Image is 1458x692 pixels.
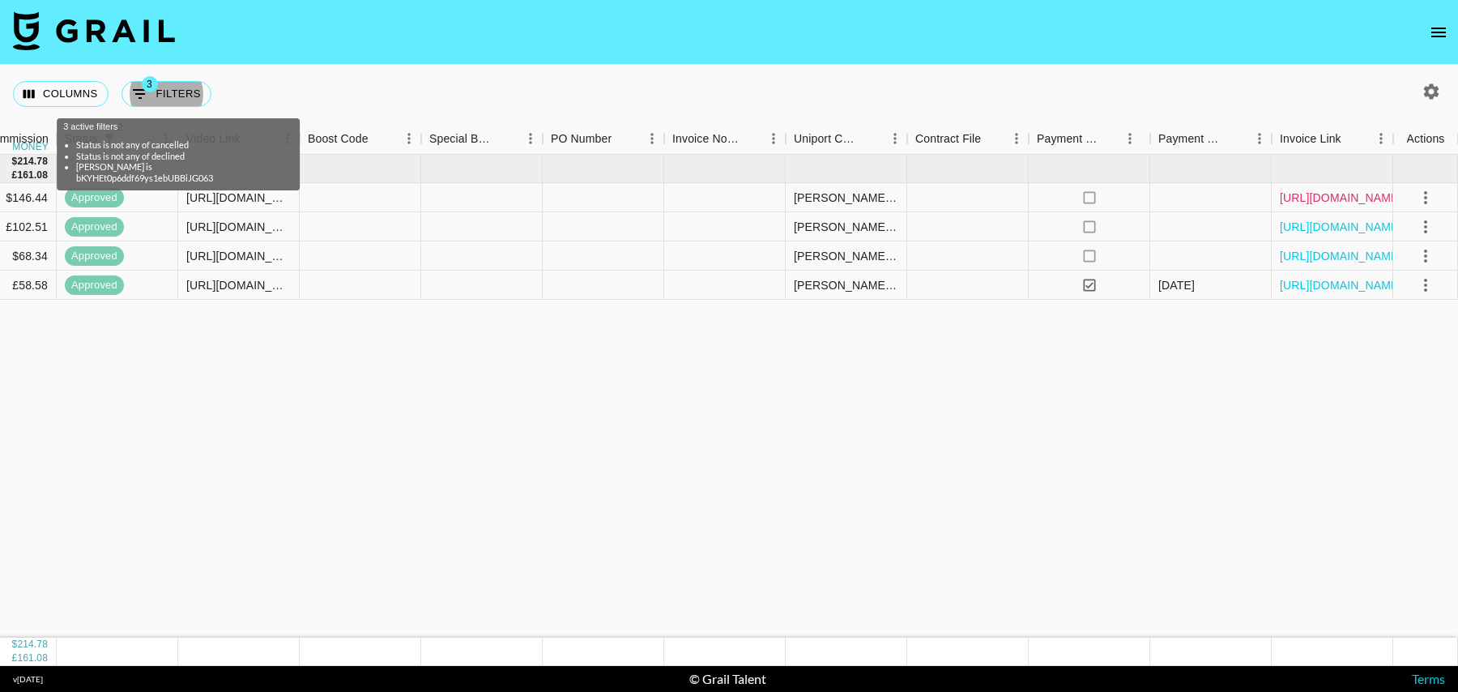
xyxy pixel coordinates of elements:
[1037,123,1100,155] div: Payment Sent
[551,123,612,155] div: PO Number
[369,127,391,150] button: Sort
[794,248,898,264] div: celia.faray-gieskes@umusic.com
[76,139,280,151] li: Status is not any of cancelled
[672,123,739,155] div: Invoice Notes
[12,169,18,182] div: £
[1280,248,1402,264] a: [URL][DOMAIN_NAME]
[794,219,898,235] div: Celia.Faray-Gieskes@umusic.com
[308,123,369,155] div: Boost Code
[122,81,211,107] button: Show filters
[65,249,124,264] span: approved
[186,277,291,293] div: https://www.tiktok.com/@bhadie.kellyy/video/7536362466138246455?_t=ZT-8ynCMmGU3Qc&_r=1
[739,127,761,150] button: Sort
[1412,271,1439,299] button: select merge strategy
[12,638,18,651] div: $
[186,219,291,235] div: https://www.tiktok.com/@lovealwayspiper/video/7533378632715193655?_r=1&_t=ZT-8yUx9qiDU0d
[883,126,907,151] button: Menu
[794,123,860,155] div: Uniport Contact Email
[76,150,280,161] li: Status is not any of declined
[429,123,496,155] div: Special Booking Type
[518,126,543,151] button: Menu
[1158,277,1195,293] div: 13/08/2025
[761,126,786,151] button: Menu
[1225,127,1247,150] button: Sort
[786,123,907,155] div: Uniport Contact Email
[1412,242,1439,270] button: select merge strategy
[1412,213,1439,241] button: select merge strategy
[142,76,158,92] span: 3
[12,155,18,169] div: $
[1118,126,1142,151] button: Menu
[1341,127,1364,150] button: Sort
[1407,123,1445,155] div: Actions
[496,127,518,150] button: Sort
[664,123,786,155] div: Invoice Notes
[907,123,1029,155] div: Contract File
[63,122,293,184] div: 3 active filters
[13,674,43,685] div: v [DATE]
[17,169,48,182] div: 161.08
[13,11,175,50] img: Grail Talent
[1280,219,1402,235] a: [URL][DOMAIN_NAME]
[915,123,981,155] div: Contract File
[76,161,280,184] li: [PERSON_NAME] is bKYHEt0p6ddf69ys1ebUBBiJG063
[186,248,291,264] div: https://www.tiktok.com/@jaimeadler/video/7537041423850392845?_r=1&_t=ZT-8yljHAbU8c3
[12,651,18,665] div: £
[1272,123,1393,155] div: Invoice Link
[300,123,421,155] div: Boost Code
[1422,16,1455,49] button: open drawer
[689,671,766,687] div: © Grail Talent
[1158,123,1225,155] div: Payment Sent Date
[543,123,664,155] div: PO Number
[421,123,543,155] div: Special Booking Type
[1100,127,1123,150] button: Sort
[1412,184,1439,211] button: select merge strategy
[612,127,634,150] button: Sort
[17,155,48,169] div: 214.78
[794,190,898,206] div: celia.faray-gieskes@umusic.com
[12,142,49,152] div: money
[794,277,898,293] div: celia.faray-gieskes@umusic.com
[981,127,1004,150] button: Sort
[13,81,109,107] button: Select columns
[860,127,883,150] button: Sort
[1393,123,1458,155] div: Actions
[1280,190,1402,206] a: [URL][DOMAIN_NAME]
[65,220,124,235] span: approved
[640,126,664,151] button: Menu
[65,278,124,293] span: approved
[17,651,48,665] div: 161.08
[1004,126,1029,151] button: Menu
[186,190,291,206] div: https://www.tiktok.com/@princessameliawu/video/7537481388111547678?_r=1&_t=ZP-8ynpGjt2iXm
[1029,123,1150,155] div: Payment Sent
[1280,277,1402,293] a: [URL][DOMAIN_NAME]
[1369,126,1393,151] button: Menu
[65,190,124,206] span: approved
[1412,671,1445,686] a: Terms
[17,638,48,651] div: 214.78
[397,126,421,151] button: Menu
[1150,123,1272,155] div: Payment Sent Date
[1247,126,1272,151] button: Menu
[1280,123,1341,155] div: Invoice Link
